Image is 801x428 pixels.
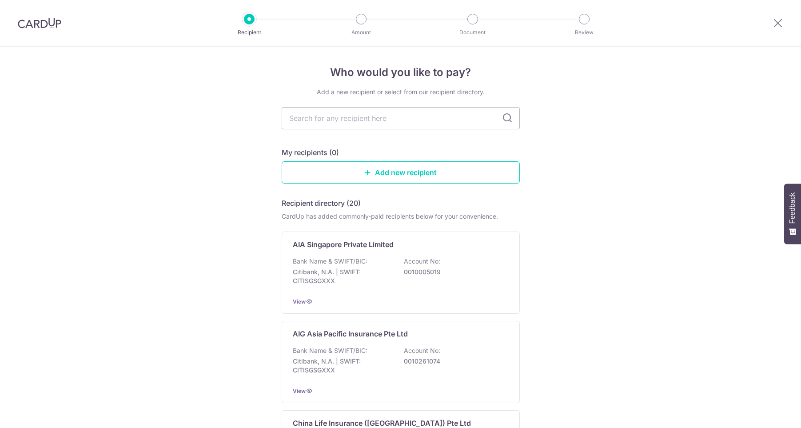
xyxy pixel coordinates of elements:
p: Review [551,28,617,37]
img: CardUp [18,18,61,28]
iframe: Opens a widget where you can find more information [744,401,792,424]
p: Account No: [404,346,440,355]
a: View [293,298,306,305]
p: 0010005019 [404,268,503,276]
a: Add new recipient [282,161,520,184]
p: Recipient [216,28,282,37]
h4: Who would you like to pay? [282,64,520,80]
div: CardUp has added commonly-paid recipients below for your convenience. [282,212,520,221]
p: 0010261074 [404,357,503,366]
h5: My recipients (0) [282,147,339,158]
p: AIA Singapore Private Limited [293,239,394,250]
span: Feedback [789,192,797,224]
p: Account No: [404,257,440,266]
p: Citibank, N.A. | SWIFT: CITISGSGXXX [293,268,392,285]
h5: Recipient directory (20) [282,198,361,208]
p: Document [440,28,506,37]
button: Feedback - Show survey [784,184,801,244]
input: Search for any recipient here [282,107,520,129]
a: View [293,388,306,394]
p: Bank Name & SWIFT/BIC: [293,346,367,355]
div: Add a new recipient or select from our recipient directory. [282,88,520,96]
p: Citibank, N.A. | SWIFT: CITISGSGXXX [293,357,392,375]
p: Bank Name & SWIFT/BIC: [293,257,367,266]
p: Amount [328,28,394,37]
p: AIG Asia Pacific Insurance Pte Ltd [293,328,408,339]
